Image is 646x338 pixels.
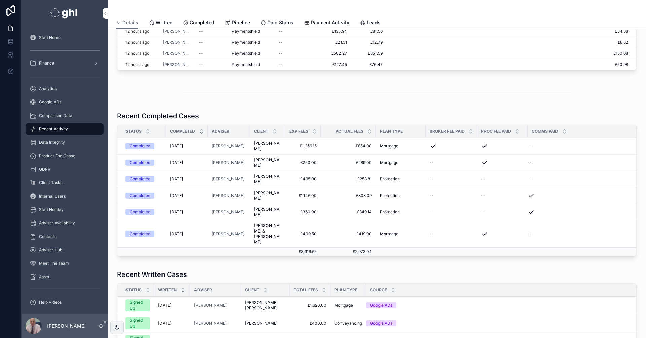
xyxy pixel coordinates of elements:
span: £76.47 [355,62,383,67]
a: -- [199,29,224,34]
span: Exp Fees [289,129,308,134]
a: -- [279,29,309,34]
a: [PERSON_NAME] [254,141,281,152]
span: Mortgage [380,143,398,149]
a: [PERSON_NAME] [194,321,237,326]
a: £409.50 [289,231,317,237]
span: -- [481,176,485,182]
span: [DATE] [170,160,183,165]
span: [PERSON_NAME] [245,321,278,326]
a: [DATE] [158,303,186,308]
a: £250.00 [289,160,317,165]
img: App logo [49,8,79,19]
span: Comms Paid [532,129,558,134]
a: [DATE] [170,143,204,149]
a: Analytics [26,83,104,95]
span: Meet The Team [39,261,69,266]
p: [PERSON_NAME] [47,323,86,329]
span: Actual Fees [336,129,363,134]
a: -- [528,231,628,237]
a: 12 hours ago [125,40,155,45]
div: Signed Up [130,299,146,311]
a: Staff Home [26,32,104,44]
a: [PERSON_NAME] [212,176,246,182]
a: [PERSON_NAME] [212,209,244,215]
a: [PERSON_NAME] [163,51,191,56]
a: Paymentshield [232,40,271,45]
a: Written [149,16,172,30]
span: £50.98 [387,62,628,67]
a: [PERSON_NAME] [194,321,227,326]
span: Staff Home [39,35,61,40]
a: £808.09 [325,193,372,198]
span: Paymentshield [232,40,260,45]
a: Paid Status [261,16,293,30]
span: £351.59 [355,51,383,56]
a: £54.38 [387,29,628,34]
span: £127.45 [317,62,347,67]
a: -- [199,62,224,67]
a: Protection [380,176,422,182]
a: Adviser Availability [26,217,104,229]
p: [DATE] [158,303,171,308]
span: £1,146.00 [289,193,317,198]
span: Contacts [39,234,56,239]
p: 12 hours ago [125,29,149,34]
a: Google ADs [366,320,628,326]
span: -- [528,231,532,237]
span: -- [430,209,434,215]
a: -- [528,176,628,182]
h1: Recent Completed Cases [117,111,199,121]
span: £81.56 [355,29,383,34]
a: [PERSON_NAME] [163,40,191,45]
span: Protection [380,176,400,182]
span: Plan Type [380,129,403,134]
a: Staff Holiday [26,204,104,216]
span: Paid Status [267,19,293,26]
span: £349.14 [325,209,372,215]
a: Data Integrity [26,136,104,149]
span: Product End Chase [39,153,75,159]
a: Mortgage [380,160,422,165]
span: £8.52 [387,40,628,45]
span: -- [279,29,283,34]
a: £289.00 [325,160,372,165]
div: Completed [130,193,150,199]
a: £150.68 [387,51,628,56]
a: Payment Activity [304,16,349,30]
div: Completed [130,160,150,166]
a: [PERSON_NAME] [163,29,191,34]
a: [PERSON_NAME] [212,193,246,198]
a: [DATE] [170,231,204,237]
span: Client Tasks [39,180,62,185]
span: Completed [190,19,214,26]
a: Paymentshield [232,62,271,67]
a: Contacts [26,230,104,243]
a: [DATE] [158,321,186,326]
a: Signed Up [125,317,150,329]
span: Payment Activity [311,19,349,26]
span: -- [430,176,434,182]
span: £360.00 [289,209,317,215]
span: Client [245,287,259,293]
span: [PERSON_NAME] [212,231,244,237]
a: £419.00 [325,231,372,237]
a: Google ADs [366,302,628,308]
a: GDPR [26,163,104,175]
a: Completed [125,176,162,182]
span: Google ADs [39,99,61,105]
span: -- [279,51,283,56]
span: £2,973.04 [353,249,372,254]
span: Staff Holiday [39,207,64,212]
a: Completed [125,160,162,166]
span: [DATE] [170,231,183,237]
span: £135.94 [317,29,347,34]
a: [PERSON_NAME] & [PERSON_NAME] [254,223,281,245]
span: £400.00 [294,321,326,326]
